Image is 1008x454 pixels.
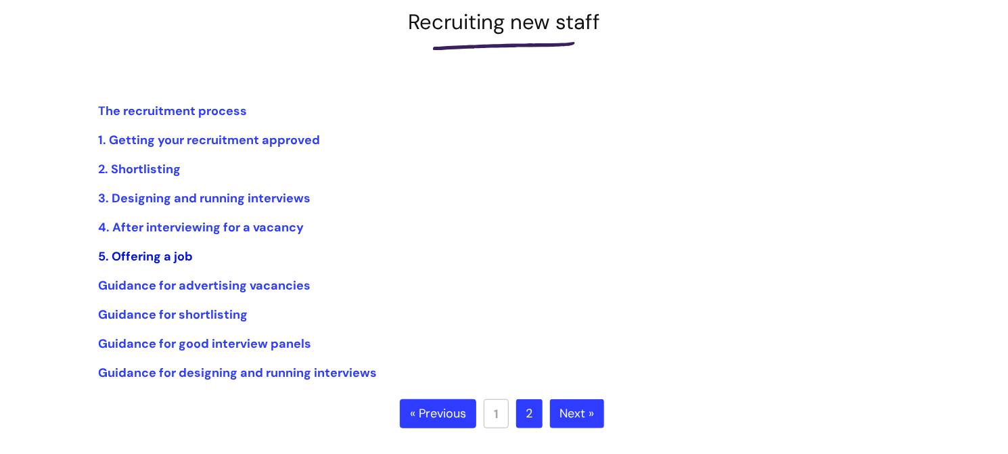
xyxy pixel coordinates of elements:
[516,399,543,429] a: 2
[98,9,910,35] h1: Recruiting new staff
[550,399,604,429] a: Next »
[98,336,311,352] a: Guidance for good interview panels
[98,132,320,148] a: 1. Getting your recruitment approved
[98,307,248,323] a: Guidance for shortlisting
[400,399,476,429] a: « Previous
[484,399,509,428] a: 1
[98,161,181,177] a: 2. Shortlisting
[98,248,193,265] a: 5. Offering a job
[98,277,311,294] a: Guidance for advertising vacancies
[98,219,304,235] a: 4. After interviewing for a vacancy
[98,190,311,206] a: 3. Designing and running interviews
[98,103,247,119] a: The recruitment process
[98,365,377,381] a: Guidance for designing and running interviews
